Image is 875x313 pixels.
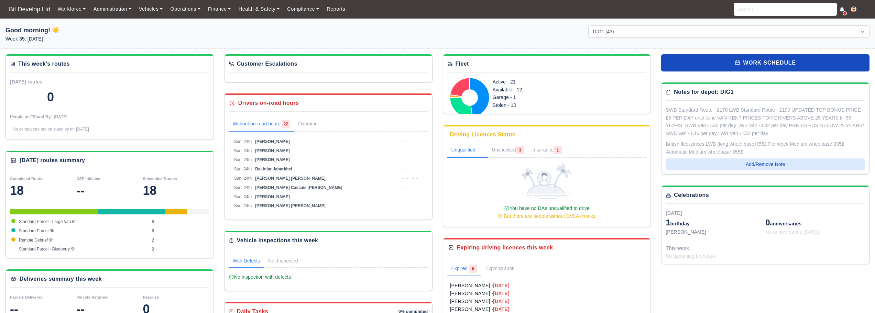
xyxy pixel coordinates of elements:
div: 18 [10,184,76,198]
span: --:-- [402,194,408,199]
small: Parcels Returned [76,295,109,299]
span: No anniversaries [DATE] [765,229,819,235]
div: SWB Standard Route - £170 LWB Standard Route - £190 UPDATED TOP BONUS PRICE - £5 PER DAY until Ju... [666,106,865,137]
a: Workforce [54,2,90,16]
span: --:-- [402,185,408,190]
a: Not Inspected [264,255,302,268]
a: Vehicles [135,2,167,16]
span: Sun, 24th [234,148,252,153]
a: Unqualified [447,143,488,158]
strong: [DATE] [493,291,509,296]
small: DSP Initiated [76,177,100,181]
div: But there are people without DVLA checks. [450,212,644,220]
span: Sun, 24th [234,157,252,162]
a: Without on-road hours [229,117,294,132]
div: Driving Licences Status [450,131,516,139]
span: [PERSON_NAME] [PERSON_NAME] [255,176,326,181]
a: Insurance [528,143,566,158]
span: [PERSON_NAME] [255,139,290,144]
small: Scheduled Routes [143,177,177,181]
span: Sun, 24th [234,139,252,144]
a: Expiring soon [481,262,528,276]
strong: [DATE] [493,299,509,304]
span: --:-- [402,148,408,153]
td: 6 [150,226,209,236]
small: Completed Routes [10,177,45,181]
span: [PERSON_NAME] Cascais [PERSON_NAME] [255,185,342,190]
span: No inspection with defects [229,274,291,280]
td: 2 [150,245,209,254]
span: --:-- [412,185,418,190]
div: Stolen - 10 [493,101,592,109]
span: Remote Debrief 9h [19,238,54,243]
span: --:-- [412,203,418,208]
h1: Good morning! ☀️ [6,25,287,35]
div: [DATE] routes summary [20,156,85,165]
div: birthday [666,217,765,228]
span: Standard Parcel 9h [19,228,54,233]
div: Deliveries summary this week [20,275,102,283]
span: --:-- [402,139,408,144]
span: 0 [765,218,770,227]
span: No contractors put on stand by for [DATE] [13,127,89,132]
span: --:-- [412,194,418,199]
span: 1 [554,146,562,154]
div: Vehicle inspections this week [237,236,318,245]
strong: [DATE] [493,283,509,288]
strong: [DATE] [493,306,509,312]
span: 22 [282,120,290,128]
a: [PERSON_NAME] -[DATE] [450,290,644,298]
span: 3 [516,146,524,154]
span: --:-- [402,167,408,171]
span: Bit Develop Ltd [6,2,54,16]
div: Expiring driving licences this week [457,244,553,252]
small: Parcels Delivered [10,295,43,299]
div: Notes for depot: DIG1 [674,88,734,96]
a: Overtime [294,117,331,132]
button: Add/Remove Note [666,158,865,170]
span: --:-- [412,148,418,153]
div: People on "Stand By" [DATE] [10,114,209,120]
span: [DATE] [666,210,682,216]
span: --:-- [402,157,408,162]
div: Remote Debrief 9h [165,209,187,214]
span: --:-- [412,139,418,144]
span: Sun, 24th [234,203,252,208]
p: Week 35: [DATE] [6,35,287,43]
div: British fleet prices LWB (long wheel base)355£ Per week Medium wheelbase 335£ Automatic Medium wh... [666,140,865,156]
div: Customer Escalations [237,60,297,68]
td: 2 [150,236,209,245]
iframe: Chat Widget [841,280,875,313]
div: 0 [47,90,54,104]
span: 1 [666,218,670,227]
div: [PERSON_NAME] [666,228,765,236]
span: [PERSON_NAME] [255,194,290,199]
small: Rescues [143,295,159,299]
div: [DATE] routes [10,78,110,86]
span: --:-- [412,167,418,171]
div: Celebrations [674,191,709,199]
a: Bit Develop Ltd [6,3,54,16]
span: Sun, 24th [234,185,252,190]
div: Standard Parcel 9h [98,209,165,214]
span: Sun, 24th [234,194,252,199]
a: [PERSON_NAME] -[DATE] [450,282,644,290]
span: 5 [469,265,477,273]
span: --:-- [412,176,418,181]
div: Garage - 1 [493,93,592,101]
div: anniversaries [765,217,865,228]
a: Expired [447,262,481,276]
div: This week's routes [18,60,70,68]
span: This week [666,245,689,251]
div: Available - 12 [493,86,592,94]
a: Finance [204,2,235,16]
div: -- [76,184,143,198]
span: --:-- [412,157,418,162]
span: No upcoming birthdays [666,253,716,259]
span: Sun, 24th [234,176,252,181]
span: [PERSON_NAME] [255,157,290,162]
a: Health & Safety [235,2,284,16]
a: [PERSON_NAME] -[DATE] [450,298,644,305]
div: Standard Parcel - Blueberry 9h [187,209,209,214]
